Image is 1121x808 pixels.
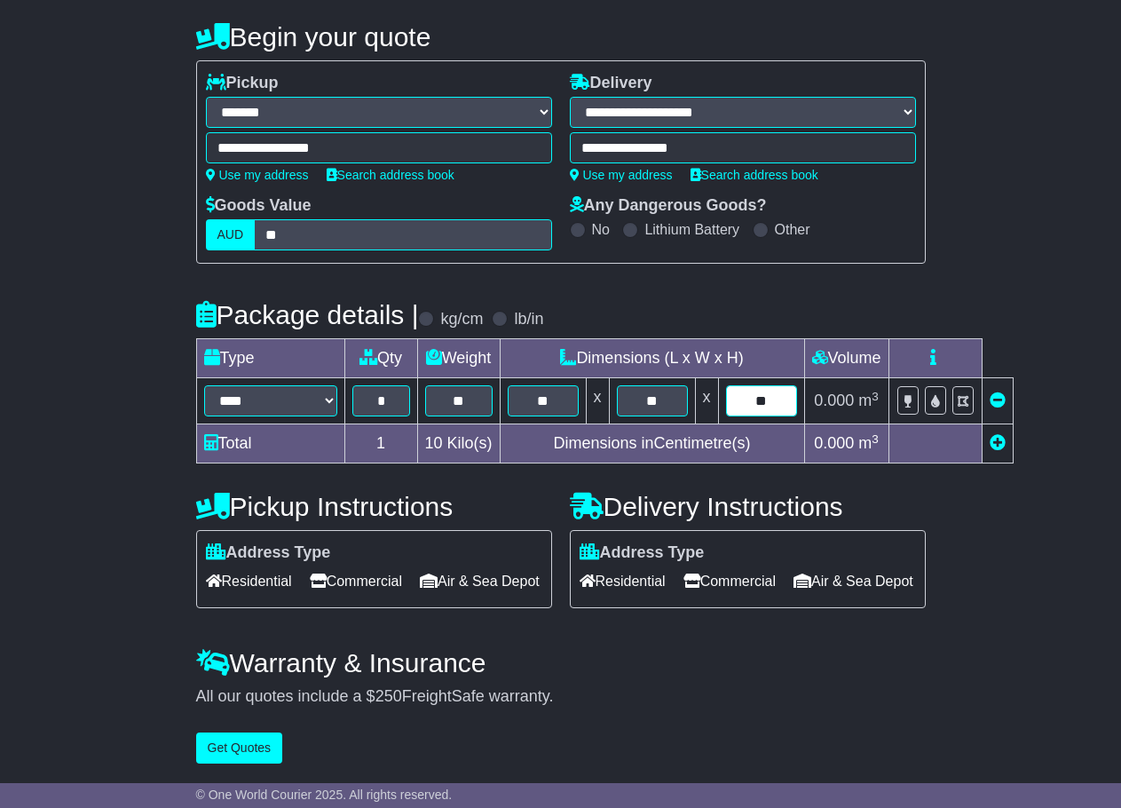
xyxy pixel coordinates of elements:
[570,74,652,93] label: Delivery
[872,390,879,403] sup: 3
[793,567,913,595] span: Air & Sea Depot
[592,221,610,238] label: No
[695,378,718,424] td: x
[417,424,500,463] td: Kilo(s)
[196,788,453,802] span: © One World Courier 2025. All rights reserved.
[196,339,344,378] td: Type
[196,424,344,463] td: Total
[858,434,879,452] span: m
[196,648,926,677] h4: Warranty & Insurance
[310,567,402,595] span: Commercial
[425,434,443,452] span: 10
[804,339,888,378] td: Volume
[206,196,312,216] label: Goods Value
[691,168,818,182] a: Search address book
[196,22,926,51] h4: Begin your quote
[344,424,417,463] td: 1
[570,168,673,182] a: Use my address
[814,434,854,452] span: 0.000
[196,492,552,521] h4: Pickup Instructions
[500,339,804,378] td: Dimensions (L x W x H)
[580,543,705,563] label: Address Type
[196,733,283,764] button: Get Quotes
[327,168,454,182] a: Search address book
[196,687,926,707] div: All our quotes include a $ FreightSafe warranty.
[417,339,500,378] td: Weight
[196,300,419,329] h4: Package details |
[872,432,879,446] sup: 3
[586,378,609,424] td: x
[580,567,666,595] span: Residential
[344,339,417,378] td: Qty
[375,687,402,705] span: 250
[206,543,331,563] label: Address Type
[990,434,1006,452] a: Add new item
[570,492,926,521] h4: Delivery Instructions
[206,219,256,250] label: AUD
[500,424,804,463] td: Dimensions in Centimetre(s)
[683,567,776,595] span: Commercial
[990,392,1006,409] a: Remove this item
[814,392,854,409] span: 0.000
[206,168,309,182] a: Use my address
[644,221,739,238] label: Lithium Battery
[206,567,292,595] span: Residential
[858,392,879,409] span: m
[420,567,540,595] span: Air & Sea Depot
[440,310,483,329] label: kg/cm
[775,221,810,238] label: Other
[570,196,767,216] label: Any Dangerous Goods?
[206,74,279,93] label: Pickup
[514,310,543,329] label: lb/in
